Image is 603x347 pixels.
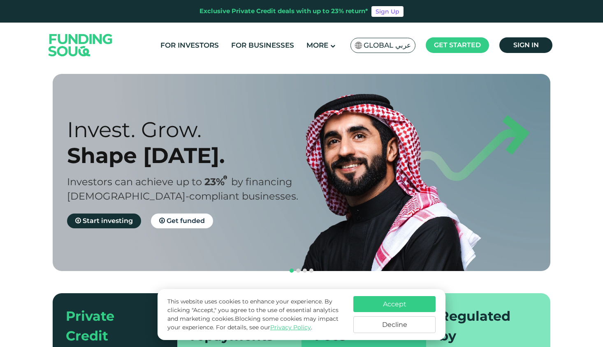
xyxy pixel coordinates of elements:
[204,176,231,188] span: 23%
[353,296,436,312] button: Accept
[229,39,296,52] a: For Businesses
[306,41,328,49] span: More
[513,41,539,49] span: Sign in
[40,24,121,66] img: Logo
[67,117,316,142] div: Invest. Grow.
[167,217,205,225] span: Get funded
[67,214,141,228] a: Start investing
[301,267,308,274] button: navigation
[67,176,202,188] span: Investors can achieve up to
[216,324,312,331] span: For details, see our .
[499,37,552,53] a: Sign in
[364,41,411,50] span: Global عربي
[353,316,436,333] button: Decline
[270,324,311,331] a: Privacy Policy
[83,217,133,225] span: Start investing
[167,297,345,332] p: This website uses cookies to enhance your experience. By clicking "Accept," you agree to the use ...
[355,42,362,49] img: SA Flag
[308,267,315,274] button: navigation
[158,39,221,52] a: For Investors
[439,306,528,346] div: Regulated by
[434,41,481,49] span: Get started
[295,267,301,274] button: navigation
[288,267,295,274] button: navigation
[199,7,368,16] div: Exclusive Private Credit deals with up to 23% return*
[151,214,213,228] a: Get funded
[167,315,339,331] span: Blocking some cookies may impact your experience.
[223,175,227,180] i: 23% IRR (expected) ~ 15% Net yield (expected)
[371,6,404,17] a: Sign Up
[67,142,316,168] div: Shape [DATE].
